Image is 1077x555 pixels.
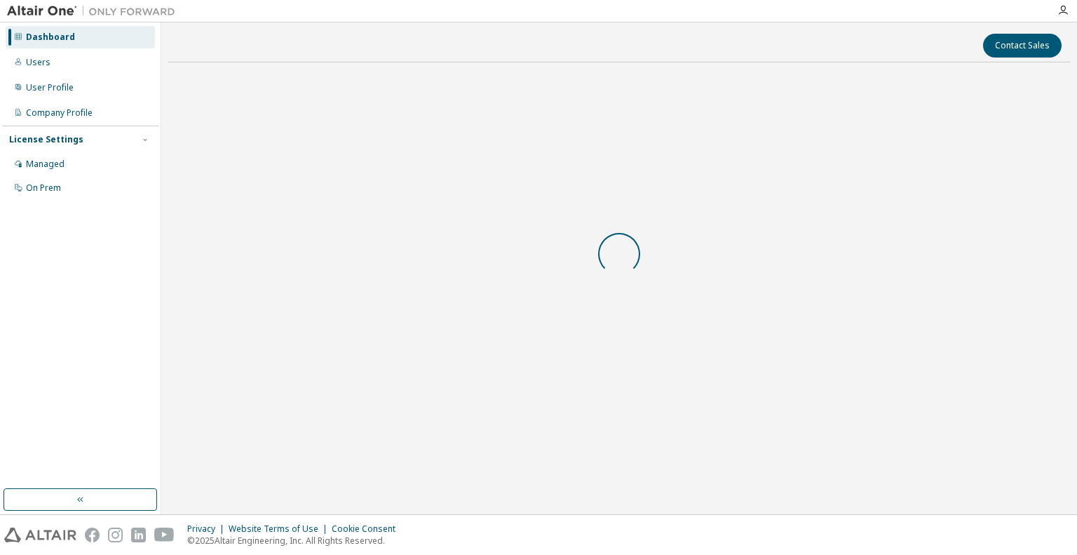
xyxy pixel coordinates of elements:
div: Managed [26,159,65,170]
div: License Settings [9,134,83,145]
div: Company Profile [26,107,93,119]
img: youtube.svg [154,528,175,542]
div: User Profile [26,82,74,93]
p: © 2025 Altair Engineering, Inc. All Rights Reserved. [187,535,404,547]
div: Website Terms of Use [229,523,332,535]
img: Altair One [7,4,182,18]
div: On Prem [26,182,61,194]
div: Cookie Consent [332,523,404,535]
div: Privacy [187,523,229,535]
button: Contact Sales [983,34,1062,58]
img: facebook.svg [85,528,100,542]
img: instagram.svg [108,528,123,542]
img: linkedin.svg [131,528,146,542]
div: Users [26,57,50,68]
img: altair_logo.svg [4,528,76,542]
div: Dashboard [26,32,75,43]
